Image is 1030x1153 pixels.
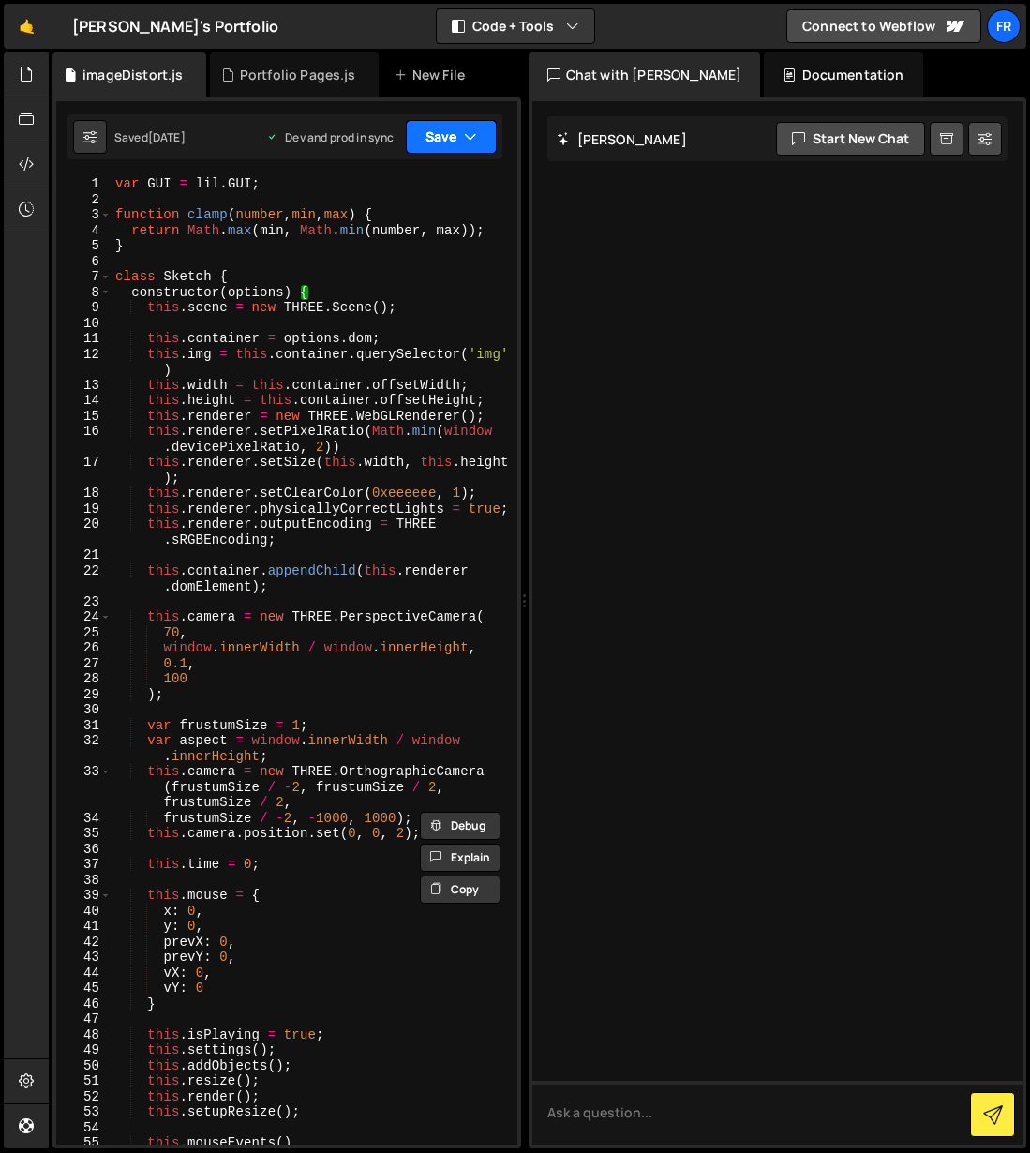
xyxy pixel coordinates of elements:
div: 47 [56,1011,112,1027]
div: 49 [56,1042,112,1058]
div: 22 [56,563,112,594]
div: 27 [56,656,112,672]
div: 25 [56,625,112,641]
div: 28 [56,671,112,687]
div: 30 [56,702,112,718]
div: 55 [56,1135,112,1151]
div: 41 [56,919,112,935]
div: 12 [56,347,112,378]
div: 6 [56,254,112,270]
div: 43 [56,950,112,966]
button: Explain [420,844,500,872]
div: 51 [56,1073,112,1089]
div: New File [394,66,472,84]
div: 7 [56,269,112,285]
div: 15 [56,409,112,425]
button: Save [406,120,497,154]
div: 32 [56,733,112,764]
div: 26 [56,640,112,656]
div: 3 [56,207,112,223]
div: 38 [56,873,112,889]
a: Fr [987,9,1021,43]
div: 14 [56,393,112,409]
h2: [PERSON_NAME] [557,130,687,148]
div: 34 [56,811,112,827]
div: 44 [56,966,112,981]
div: 13 [56,378,112,394]
div: 11 [56,331,112,347]
div: 24 [56,609,112,625]
div: 21 [56,547,112,563]
div: Portfolio Pages.js [240,66,356,84]
div: imageDistort.js [82,66,183,84]
div: 18 [56,486,112,502]
div: 36 [56,842,112,858]
div: 33 [56,764,112,811]
div: 40 [56,904,112,920]
button: Code + Tools [437,9,594,43]
a: 🤙 [4,4,50,49]
div: 37 [56,857,112,873]
div: 35 [56,826,112,842]
div: 50 [56,1058,112,1074]
div: 17 [56,455,112,486]
div: 39 [56,888,112,904]
div: [PERSON_NAME]'s Portfolio [72,15,278,37]
div: 48 [56,1027,112,1043]
div: Dev and prod in sync [266,129,394,145]
button: Start new chat [776,122,925,156]
div: 53 [56,1104,112,1120]
div: Documentation [764,52,922,97]
div: 46 [56,996,112,1012]
div: 42 [56,935,112,951]
div: Chat with [PERSON_NAME] [529,52,761,97]
div: 5 [56,238,112,254]
div: 19 [56,502,112,517]
div: Saved [114,129,186,145]
div: [DATE] [148,129,186,145]
div: 4 [56,223,112,239]
div: 16 [56,424,112,455]
div: 10 [56,316,112,332]
div: 1 [56,176,112,192]
div: 9 [56,300,112,316]
button: Copy [420,876,500,904]
div: 2 [56,192,112,208]
a: Connect to Webflow [786,9,981,43]
div: 54 [56,1120,112,1136]
div: 52 [56,1089,112,1105]
button: Debug [420,812,500,840]
div: 29 [56,687,112,703]
div: 8 [56,285,112,301]
div: 23 [56,594,112,610]
div: 20 [56,517,112,547]
div: 45 [56,981,112,996]
div: 31 [56,718,112,734]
